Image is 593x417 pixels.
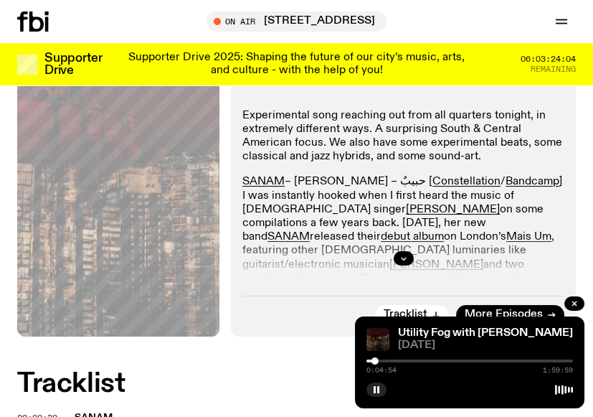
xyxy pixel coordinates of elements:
[366,328,389,351] img: Cover to (SAFETY HAZARD) مخاطر السلامة by electroneya, MARTINA and TNSXORDS
[432,176,501,187] a: Constellation
[120,52,473,77] p: Supporter Drive 2025: Shaping the future of our city’s music, arts, and culture - with the help o...
[506,231,551,243] a: Mais Um
[375,305,449,325] button: Tracklist
[398,327,573,339] a: Utility Fog with [PERSON_NAME]
[543,367,573,374] span: 1:59:59
[242,176,285,187] a: SANAM
[366,367,397,374] span: 0:04:54
[381,231,444,243] a: debut album
[242,109,564,164] p: Experimental song reaching out from all quarters tonight, in extremely different ways. A surprisi...
[406,204,500,215] a: [PERSON_NAME]
[506,176,559,187] a: Bandcamp
[456,305,564,325] a: More Episodes
[398,340,573,351] span: [DATE]
[465,309,543,320] span: More Episodes
[531,65,576,73] span: Remaining
[521,55,576,63] span: 06:03:24:04
[267,231,310,243] a: SANAM
[384,309,427,320] span: Tracklist
[207,11,386,32] button: On Air[STREET_ADDRESS]
[44,52,102,77] h3: Supporter Drive
[17,371,576,397] h2: Tracklist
